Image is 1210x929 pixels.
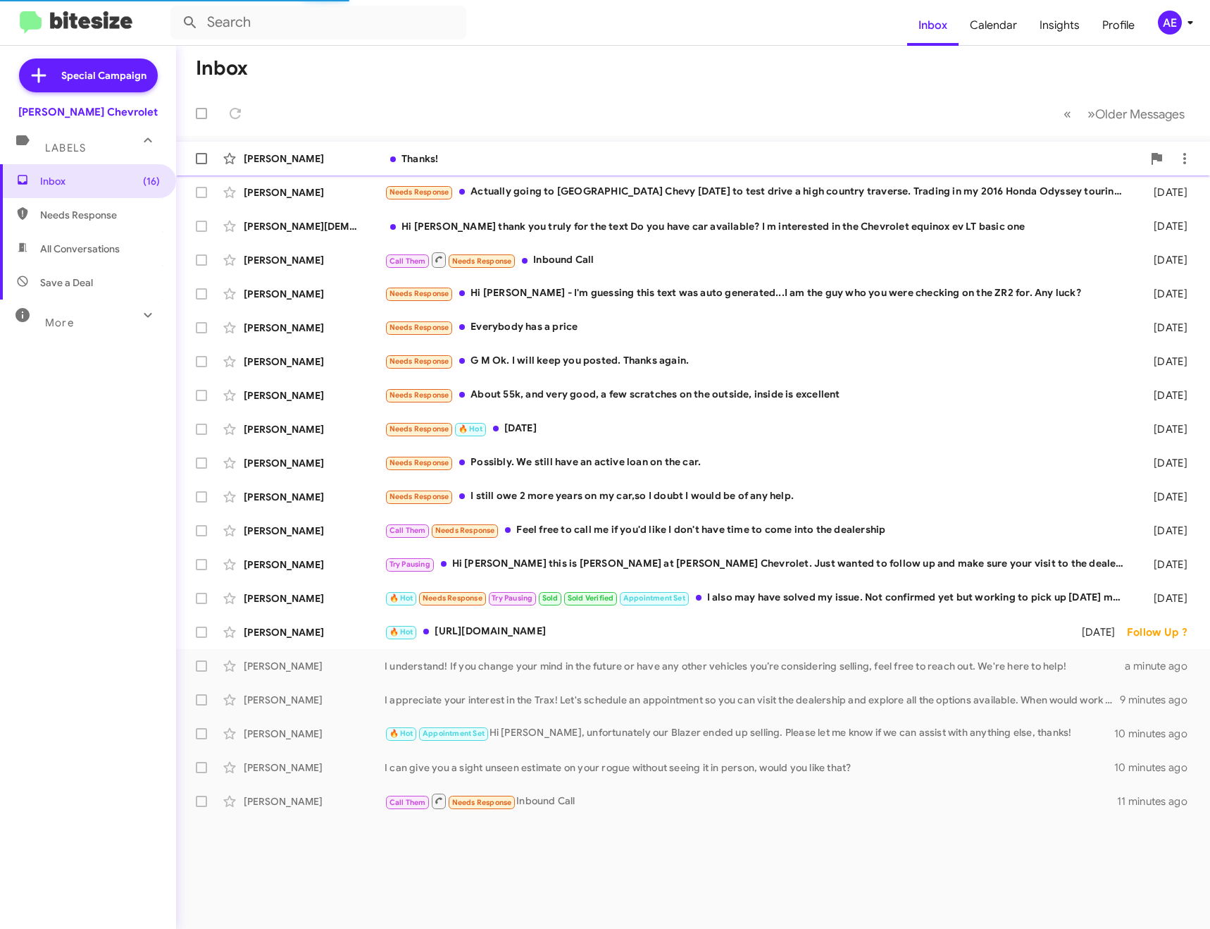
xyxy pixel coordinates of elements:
[1064,105,1071,123] span: «
[244,456,385,470] div: [PERSON_NAME]
[568,593,614,603] span: Sold Verified
[1133,321,1199,335] div: [DATE]
[389,560,430,569] span: Try Pausing
[244,185,385,199] div: [PERSON_NAME]
[389,289,449,298] span: Needs Response
[385,219,1133,233] div: Hi [PERSON_NAME] thank you truly for the text Do you have car available? I m interested in the Ch...
[389,257,426,266] span: Call Them
[452,798,512,807] span: Needs Response
[244,253,385,267] div: [PERSON_NAME]
[385,590,1133,606] div: I also may have solved my issue. Not confirmed yet but working to pick up [DATE] morning. Let me ...
[1133,490,1199,504] div: [DATE]
[959,5,1028,46] a: Calendar
[1127,625,1199,639] div: Follow Up ?
[389,323,449,332] span: Needs Response
[244,558,385,572] div: [PERSON_NAME]
[170,6,466,39] input: Search
[18,105,158,119] div: [PERSON_NAME] Chevrolet
[385,693,1120,707] div: I appreciate your interest in the Trax! Let's schedule an appointment so you can visit the dealer...
[1133,422,1199,436] div: [DATE]
[244,355,385,369] div: [PERSON_NAME]
[492,593,532,603] span: Try Pausing
[1114,761,1199,775] div: 10 minutes ago
[385,725,1114,742] div: Hi [PERSON_NAME], unfortunately our Blazer ended up selling. Please let me know if we can assist ...
[244,659,385,673] div: [PERSON_NAME]
[244,794,385,808] div: [PERSON_NAME]
[19,59,158,92] a: Special Campaign
[244,591,385,605] div: [PERSON_NAME]
[1133,456,1199,470] div: [DATE]
[385,761,1114,775] div: I can give you a sight unseen estimate on your rogue without seeing it in person, would you like ...
[244,625,385,639] div: [PERSON_NAME]
[1133,185,1199,199] div: [DATE]
[385,522,1133,539] div: Feel free to call me if you'd like I don't have time to come into the dealership
[1133,388,1199,402] div: [DATE]
[385,251,1133,269] div: Inbound Call
[1133,253,1199,267] div: [DATE]
[1079,99,1193,128] button: Next
[389,187,449,197] span: Needs Response
[1133,355,1199,369] div: [DATE]
[385,792,1117,810] div: Inbound Call
[1095,106,1185,122] span: Older Messages
[1117,794,1199,808] div: 11 minutes ago
[385,488,1133,505] div: I still owe 2 more years on my car,so I doubt I would be of any help.
[385,624,1066,640] div: [URL][DOMAIN_NAME]
[1028,5,1091,46] a: Insights
[1091,5,1146,46] a: Profile
[1133,591,1199,605] div: [DATE]
[244,693,385,707] div: [PERSON_NAME]
[244,321,385,335] div: [PERSON_NAME]
[389,593,413,603] span: 🔥 Hot
[385,152,1142,166] div: Thanks!
[1133,287,1199,301] div: [DATE]
[385,285,1133,302] div: Hi [PERSON_NAME] - I'm guessing this text was auto generated...I am the guy who you were checking...
[907,5,959,46] a: Inbox
[385,353,1133,369] div: G M Ok. I will keep you posted. Thanks again.
[1120,693,1199,707] div: 9 minutes ago
[389,357,449,366] span: Needs Response
[1133,524,1199,538] div: [DATE]
[389,627,413,636] span: 🔥 Hot
[244,422,385,436] div: [PERSON_NAME]
[244,490,385,504] div: [PERSON_NAME]
[1066,625,1127,639] div: [DATE]
[143,174,160,188] span: (16)
[1133,219,1199,233] div: [DATE]
[385,184,1133,200] div: Actually going to [GEOGRAPHIC_DATA] Chevy [DATE] to test drive a high country traverse. Trading i...
[40,276,93,290] span: Save a Deal
[423,729,485,738] span: Appointment Set
[1146,11,1195,35] button: AE
[45,142,86,154] span: Labels
[452,257,512,266] span: Needs Response
[459,424,482,433] span: 🔥 Hot
[423,593,482,603] span: Needs Response
[389,729,413,738] span: 🔥 Hot
[389,424,449,433] span: Needs Response
[1114,727,1199,741] div: 10 minutes ago
[244,219,385,233] div: [PERSON_NAME][DEMOGRAPHIC_DATA]
[435,526,495,535] span: Needs Response
[385,421,1133,437] div: [DATE]
[61,68,146,82] span: Special Campaign
[385,387,1133,403] div: About 55k, and very good, a few scratches on the outside, inside is excellent
[1125,659,1199,673] div: a minute ago
[40,242,120,256] span: All Conversations
[244,388,385,402] div: [PERSON_NAME]
[623,593,685,603] span: Appointment Set
[389,458,449,467] span: Needs Response
[1055,99,1080,128] button: Previous
[40,208,160,222] span: Needs Response
[389,526,426,535] span: Call Them
[244,152,385,166] div: [PERSON_NAME]
[1087,105,1095,123] span: »
[389,798,426,807] span: Call Them
[389,390,449,400] span: Needs Response
[385,455,1133,471] div: Possibly. We still have an active loan on the car.
[385,319,1133,336] div: Everybody has a price
[1158,11,1182,35] div: AE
